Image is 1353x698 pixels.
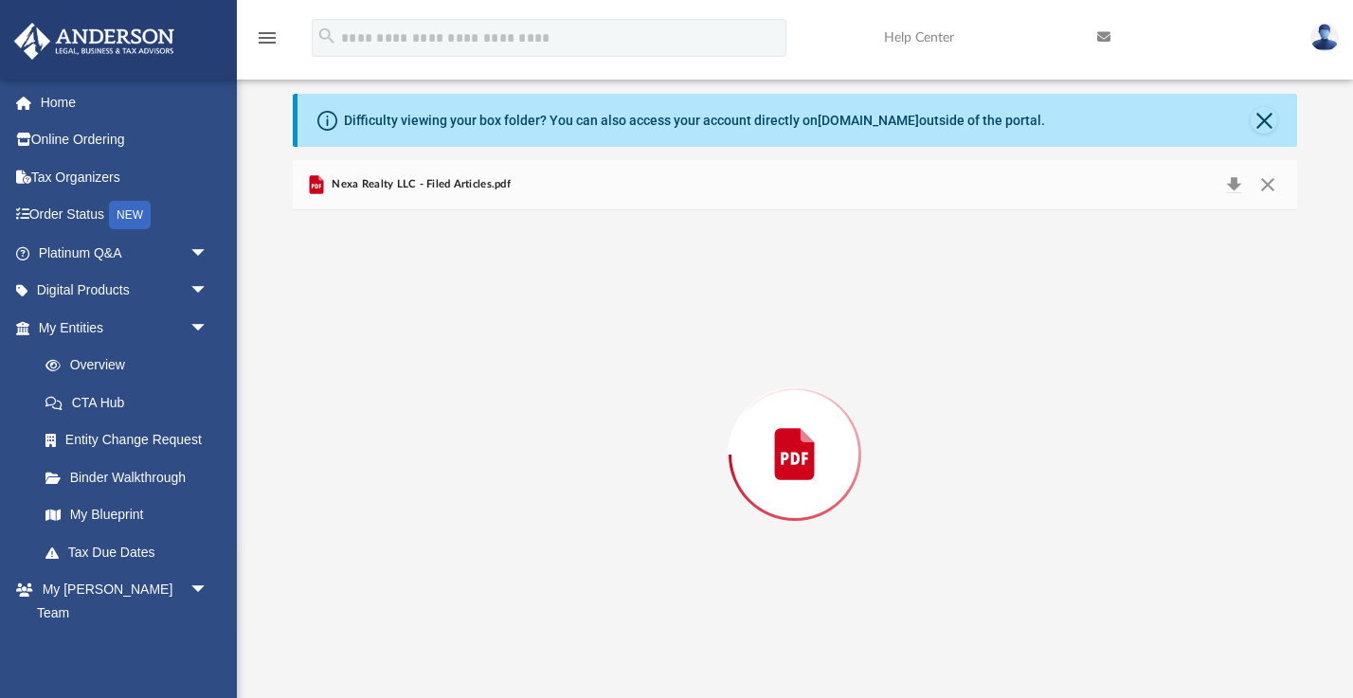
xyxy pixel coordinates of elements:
a: menu [256,36,279,49]
img: User Pic [1310,24,1339,51]
a: Online Ordering [13,121,237,159]
i: search [316,26,337,46]
button: Download [1217,171,1251,198]
a: Binder Walkthrough [27,458,237,496]
a: Overview [27,347,237,385]
a: Home [13,83,237,121]
span: arrow_drop_down [189,571,227,610]
a: Platinum Q&Aarrow_drop_down [13,234,237,272]
span: arrow_drop_down [189,234,227,273]
a: Tax Organizers [13,158,237,196]
a: [DOMAIN_NAME] [818,113,919,128]
a: Entity Change Request [27,421,237,459]
i: menu [256,27,279,49]
a: My Entitiesarrow_drop_down [13,309,237,347]
a: Digital Productsarrow_drop_down [13,272,237,310]
img: Anderson Advisors Platinum Portal [9,23,180,60]
div: Difficulty viewing your box folder? You can also access your account directly on outside of the p... [344,111,1045,131]
button: Close [1251,107,1277,134]
a: My Blueprint [27,496,227,534]
a: My [PERSON_NAME] Teamarrow_drop_down [13,571,227,632]
button: Close [1251,171,1285,198]
span: arrow_drop_down [189,309,227,348]
a: CTA Hub [27,384,237,421]
span: Nexa Realty LLC - Filed Articles.pdf [328,176,511,193]
a: Order StatusNEW [13,196,237,235]
div: NEW [109,201,151,229]
span: arrow_drop_down [189,272,227,311]
a: Tax Due Dates [27,533,237,571]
